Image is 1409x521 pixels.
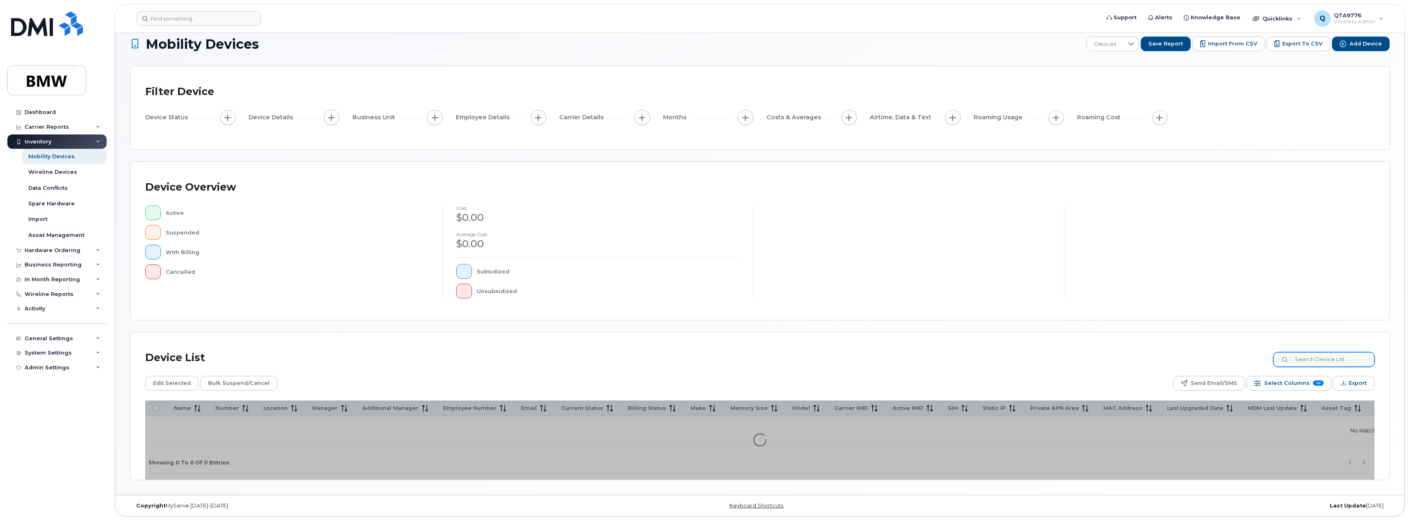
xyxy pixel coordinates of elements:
button: Export [1333,376,1375,391]
div: With Billing [166,245,430,259]
span: Device Details [249,113,295,122]
div: MyServe [DATE]–[DATE] [130,503,550,509]
button: Add Device [1332,36,1390,51]
span: Wireless Admin [1334,18,1375,25]
div: Suspended [166,225,430,240]
button: Export to CSV [1267,36,1330,51]
span: Send Email/SMS [1191,377,1237,389]
span: Export [1349,377,1367,389]
span: Employee Details [456,113,512,122]
button: Import from CSV [1192,36,1265,51]
div: $0.00 [456,211,740,225]
span: 38 [1313,380,1324,386]
h4: Average cost [456,232,740,237]
div: Device Overview [145,177,236,198]
button: Edit Selected [145,376,199,391]
div: $0.00 [456,237,740,251]
span: Device Status [145,113,190,122]
div: Device List [145,347,205,369]
span: Costs & Averages [766,113,823,122]
div: Active [166,205,430,220]
span: Roaming Usage [974,113,1025,122]
div: Cancelled [166,264,430,279]
button: Save Report [1141,36,1191,51]
span: Select Columns [1264,377,1310,389]
span: Devices [1087,37,1123,52]
span: Mobility Devices [146,37,259,51]
span: Business Unit [352,113,398,122]
div: QTA9776 [1308,10,1389,27]
h4: cost [456,205,740,211]
a: Keyboard Shortcuts [730,503,783,509]
span: Save Report [1148,40,1183,48]
div: Filter Device [145,81,214,102]
input: Search Device List ... [1273,352,1375,367]
span: Roaming Cost [1077,113,1123,122]
strong: Copyright [136,503,166,509]
span: Edit Selected [153,377,191,389]
button: Select Columns 38 [1247,376,1331,391]
div: [DATE] [970,503,1390,509]
div: Unsubsidized [477,284,741,298]
span: Carrier Details [559,113,606,122]
div: Subsidized [477,264,741,279]
button: Bulk Suspend/Cancel [200,376,277,391]
button: Send Email/SMS [1173,376,1245,391]
span: Bulk Suspend/Cancel [208,377,270,389]
span: Airtime, Data & Text [870,113,934,122]
div: Quicklinks [1247,10,1307,27]
span: Add Device [1350,40,1382,48]
span: Q [1320,14,1325,23]
strong: Last Update [1330,503,1366,509]
input: Find something... [137,11,261,26]
span: Months [663,113,689,122]
iframe: Messenger Launcher [1373,485,1403,515]
span: Export to CSV [1282,40,1322,48]
span: Import from CSV [1208,40,1257,48]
